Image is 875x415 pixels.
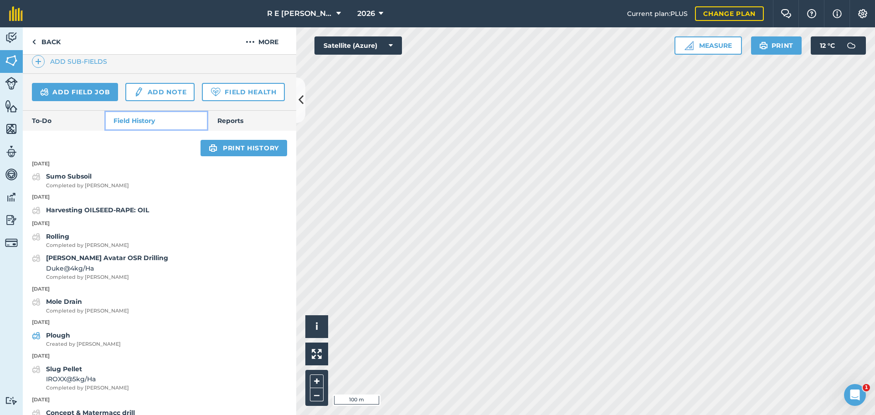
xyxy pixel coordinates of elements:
span: 2026 [357,8,375,19]
span: Completed by [PERSON_NAME] [46,307,129,315]
img: svg+xml;base64,PD94bWwgdmVyc2lvbj0iMS4wIiBlbmNvZGluZz0idXRmLTgiPz4KPCEtLSBHZW5lcmF0b3I6IEFkb2JlIE... [40,87,49,97]
img: svg+xml;base64,PD94bWwgdmVyc2lvbj0iMS4wIiBlbmNvZGluZz0idXRmLTgiPz4KPCEtLSBHZW5lcmF0b3I6IEFkb2JlIE... [134,87,144,97]
p: [DATE] [23,396,296,404]
img: svg+xml;base64,PD94bWwgdmVyc2lvbj0iMS4wIiBlbmNvZGluZz0idXRmLTgiPz4KPCEtLSBHZW5lcmF0b3I6IEFkb2JlIE... [5,168,18,181]
img: svg+xml;base64,PD94bWwgdmVyc2lvbj0iMS4wIiBlbmNvZGluZz0idXRmLTgiPz4KPCEtLSBHZW5lcmF0b3I6IEFkb2JlIE... [5,145,18,159]
button: – [310,388,324,401]
span: R E [PERSON_NAME] [267,8,333,19]
span: 1 [863,384,870,391]
a: Harvesting OILSEED-RAPE: OIL [32,205,149,216]
strong: [PERSON_NAME] Avatar OSR Drilling [46,254,168,262]
img: svg+xml;base64,PHN2ZyB4bWxucz0iaHR0cDovL3d3dy53My5vcmcvMjAwMC9zdmciIHdpZHRoPSI1NiIgaGVpZ2h0PSI2MC... [5,54,18,67]
strong: Rolling [46,232,69,241]
img: svg+xml;base64,PHN2ZyB4bWxucz0iaHR0cDovL3d3dy53My5vcmcvMjAwMC9zdmciIHdpZHRoPSIxOSIgaGVpZ2h0PSIyNC... [209,143,217,154]
a: Add field job [32,83,118,101]
a: To-Do [23,111,104,131]
button: Satellite (Azure) [314,36,402,55]
img: Ruler icon [685,41,694,50]
strong: Plough [46,331,70,339]
a: Back [23,27,70,54]
a: Slug PelletIROXX@5kg/HaCompleted by [PERSON_NAME] [32,364,129,392]
span: IROXX @ 5 kg / Ha [46,374,129,384]
span: Completed by [PERSON_NAME] [46,182,129,190]
span: 12 ° C [820,36,835,55]
img: svg+xml;base64,PD94bWwgdmVyc2lvbj0iMS4wIiBlbmNvZGluZz0idXRmLTgiPz4KPCEtLSBHZW5lcmF0b3I6IEFkb2JlIE... [32,253,41,264]
img: svg+xml;base64,PHN2ZyB4bWxucz0iaHR0cDovL3d3dy53My5vcmcvMjAwMC9zdmciIHdpZHRoPSIxNCIgaGVpZ2h0PSIyNC... [35,56,41,67]
img: svg+xml;base64,PD94bWwgdmVyc2lvbj0iMS4wIiBlbmNvZGluZz0idXRmLTgiPz4KPCEtLSBHZW5lcmF0b3I6IEFkb2JlIE... [32,231,41,242]
img: svg+xml;base64,PD94bWwgdmVyc2lvbj0iMS4wIiBlbmNvZGluZz0idXRmLTgiPz4KPCEtLSBHZW5lcmF0b3I6IEFkb2JlIE... [5,396,18,405]
button: More [228,27,296,54]
span: Completed by [PERSON_NAME] [46,273,168,282]
span: Created by [PERSON_NAME] [46,340,121,348]
a: RollingCompleted by [PERSON_NAME] [32,231,129,250]
button: Print [751,36,802,55]
span: Duke @ 4 kg / Ha [46,263,168,273]
a: Mole DrainCompleted by [PERSON_NAME] [32,297,129,315]
img: svg+xml;base64,PD94bWwgdmVyc2lvbj0iMS4wIiBlbmNvZGluZz0idXRmLTgiPz4KPCEtLSBHZW5lcmF0b3I6IEFkb2JlIE... [32,330,41,341]
a: PloughCreated by [PERSON_NAME] [32,330,121,348]
a: Print history [201,140,287,156]
span: Completed by [PERSON_NAME] [46,384,129,392]
img: Four arrows, one pointing top left, one top right, one bottom right and the last bottom left [312,349,322,359]
span: i [315,321,318,332]
button: i [305,315,328,338]
a: Add note [125,83,195,101]
a: Sumo SubsoilCompleted by [PERSON_NAME] [32,171,129,190]
img: svg+xml;base64,PD94bWwgdmVyc2lvbj0iMS4wIiBlbmNvZGluZz0idXRmLTgiPz4KPCEtLSBHZW5lcmF0b3I6IEFkb2JlIE... [5,31,18,45]
img: svg+xml;base64,PD94bWwgdmVyc2lvbj0iMS4wIiBlbmNvZGluZz0idXRmLTgiPz4KPCEtLSBHZW5lcmF0b3I6IEFkb2JlIE... [5,77,18,90]
img: svg+xml;base64,PD94bWwgdmVyc2lvbj0iMS4wIiBlbmNvZGluZz0idXRmLTgiPz4KPCEtLSBHZW5lcmF0b3I6IEFkb2JlIE... [5,190,18,204]
img: svg+xml;base64,PHN2ZyB4bWxucz0iaHR0cDovL3d3dy53My5vcmcvMjAwMC9zdmciIHdpZHRoPSI1NiIgaGVpZ2h0PSI2MC... [5,99,18,113]
p: [DATE] [23,352,296,360]
strong: Mole Drain [46,297,82,306]
img: svg+xml;base64,PD94bWwgdmVyc2lvbj0iMS4wIiBlbmNvZGluZz0idXRmLTgiPz4KPCEtLSBHZW5lcmF0b3I6IEFkb2JlIE... [32,297,41,307]
img: Two speech bubbles overlapping with the left bubble in the forefront [781,9,792,18]
button: 12 °C [811,36,866,55]
img: svg+xml;base64,PD94bWwgdmVyc2lvbj0iMS4wIiBlbmNvZGluZz0idXRmLTgiPz4KPCEtLSBHZW5lcmF0b3I6IEFkb2JlIE... [5,236,18,249]
img: svg+xml;base64,PHN2ZyB4bWxucz0iaHR0cDovL3d3dy53My5vcmcvMjAwMC9zdmciIHdpZHRoPSIxOSIgaGVpZ2h0PSIyNC... [759,40,768,51]
button: + [310,374,324,388]
p: [DATE] [23,318,296,327]
a: [PERSON_NAME] Avatar OSR DrillingDuke@4kg/HaCompleted by [PERSON_NAME] [32,253,168,281]
strong: Slug Pellet [46,365,82,373]
a: Add sub-fields [32,55,111,68]
button: Measure [674,36,742,55]
img: svg+xml;base64,PD94bWwgdmVyc2lvbj0iMS4wIiBlbmNvZGluZz0idXRmLTgiPz4KPCEtLSBHZW5lcmF0b3I6IEFkb2JlIE... [842,36,860,55]
a: Field Health [202,83,284,101]
p: [DATE] [23,160,296,168]
strong: Harvesting OILSEED-RAPE: OIL [46,206,149,214]
img: A cog icon [857,9,868,18]
img: svg+xml;base64,PD94bWwgdmVyc2lvbj0iMS4wIiBlbmNvZGluZz0idXRmLTgiPz4KPCEtLSBHZW5lcmF0b3I6IEFkb2JlIE... [32,364,41,375]
img: svg+xml;base64,PHN2ZyB4bWxucz0iaHR0cDovL3d3dy53My5vcmcvMjAwMC9zdmciIHdpZHRoPSIxNyIgaGVpZ2h0PSIxNy... [833,8,842,19]
span: Completed by [PERSON_NAME] [46,241,129,250]
img: svg+xml;base64,PD94bWwgdmVyc2lvbj0iMS4wIiBlbmNvZGluZz0idXRmLTgiPz4KPCEtLSBHZW5lcmF0b3I6IEFkb2JlIE... [32,205,41,216]
p: [DATE] [23,193,296,201]
img: svg+xml;base64,PHN2ZyB4bWxucz0iaHR0cDovL3d3dy53My5vcmcvMjAwMC9zdmciIHdpZHRoPSIyMCIgaGVpZ2h0PSIyNC... [246,36,255,47]
img: svg+xml;base64,PD94bWwgdmVyc2lvbj0iMS4wIiBlbmNvZGluZz0idXRmLTgiPz4KPCEtLSBHZW5lcmF0b3I6IEFkb2JlIE... [5,213,18,227]
span: Current plan : PLUS [627,9,688,19]
img: fieldmargin Logo [9,6,23,21]
a: Change plan [695,6,764,21]
img: A question mark icon [806,9,817,18]
a: Field History [104,111,208,131]
img: svg+xml;base64,PHN2ZyB4bWxucz0iaHR0cDovL3d3dy53My5vcmcvMjAwMC9zdmciIHdpZHRoPSI5IiBoZWlnaHQ9IjI0Ii... [32,36,36,47]
iframe: Intercom live chat [844,384,866,406]
img: svg+xml;base64,PHN2ZyB4bWxucz0iaHR0cDovL3d3dy53My5vcmcvMjAwMC9zdmciIHdpZHRoPSI1NiIgaGVpZ2h0PSI2MC... [5,122,18,136]
img: svg+xml;base64,PD94bWwgdmVyc2lvbj0iMS4wIiBlbmNvZGluZz0idXRmLTgiPz4KPCEtLSBHZW5lcmF0b3I6IEFkb2JlIE... [32,171,41,182]
a: Reports [208,111,296,131]
p: [DATE] [23,285,296,293]
strong: Sumo Subsoil [46,172,92,180]
p: [DATE] [23,220,296,228]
